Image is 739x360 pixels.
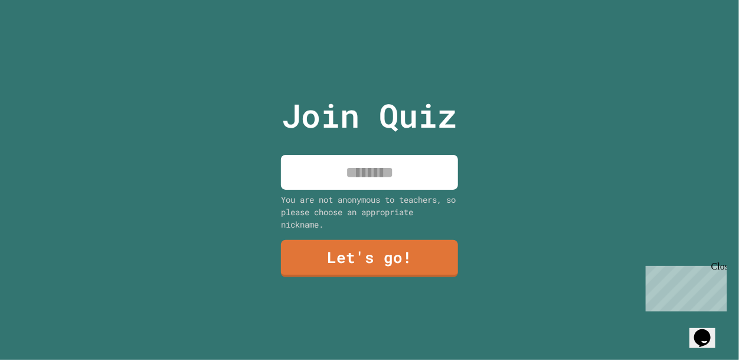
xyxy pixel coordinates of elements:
a: Let's go! [281,240,458,277]
iframe: chat widget [689,313,727,348]
div: You are not anonymous to teachers, so please choose an appropriate nickname. [281,193,458,231]
p: Join Quiz [282,91,457,140]
div: Chat with us now!Close [5,5,81,75]
iframe: chat widget [641,261,727,312]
